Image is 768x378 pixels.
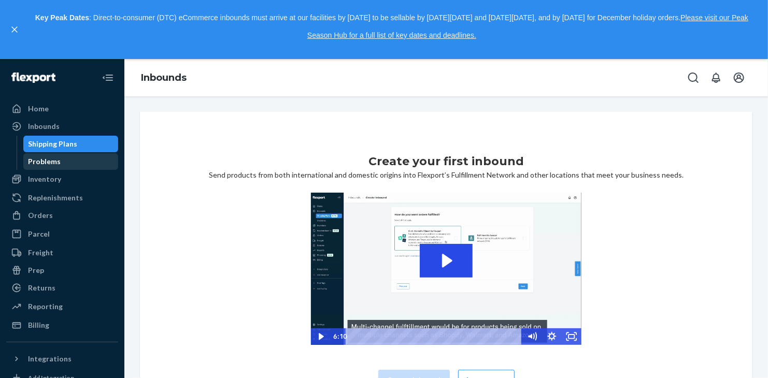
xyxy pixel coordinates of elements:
[28,121,60,132] div: Inbounds
[29,139,78,149] div: Shipping Plans
[6,280,118,296] a: Returns
[6,317,118,333] a: Billing
[25,9,759,44] p: : Direct-to-consumer (DTC) eCommerce inbounds must arrive at our facilities by [DATE] to be sella...
[311,328,331,345] button: Play Video
[23,153,119,170] a: Problems
[28,265,44,275] div: Prep
[141,72,187,83] a: Inbounds
[420,244,473,278] button: Play Video: 2023-09-11_Flexport_Inbounds_HighRes
[35,13,89,22] strong: Key Peak Dates
[28,301,63,312] div: Reporting
[29,156,61,167] div: Problems
[23,7,44,17] span: Chat
[6,171,118,187] a: Inventory
[307,13,748,39] a: Please visit our Peak Season Hub for a full list of key dates and deadlines.
[6,262,118,279] a: Prep
[729,67,749,88] button: Open account menu
[28,210,53,221] div: Orders
[706,67,727,88] button: Open notifications
[28,283,55,293] div: Returns
[28,248,53,258] div: Freight
[28,104,49,114] div: Home
[28,193,83,203] div: Replenishments
[522,328,542,345] button: Mute
[6,118,118,135] a: Inbounds
[28,320,49,330] div: Billing
[6,298,118,315] a: Reporting
[11,72,55,83] img: Flexport logo
[6,207,118,224] a: Orders
[97,67,118,88] button: Close Navigation
[6,100,118,117] a: Home
[353,328,517,345] div: Playbar
[368,153,524,170] h1: Create your first inbound
[6,244,118,261] a: Freight
[562,328,581,345] button: Fullscreen
[28,174,61,184] div: Inventory
[6,351,118,367] button: Integrations
[6,226,118,242] a: Parcel
[28,229,50,239] div: Parcel
[28,354,72,364] div: Integrations
[542,328,562,345] button: Show settings menu
[6,190,118,206] a: Replenishments
[9,24,20,35] button: close,
[133,63,195,93] ol: breadcrumbs
[23,136,119,152] a: Shipping Plans
[683,67,704,88] button: Open Search Box
[311,193,581,345] img: Video Thumbnail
